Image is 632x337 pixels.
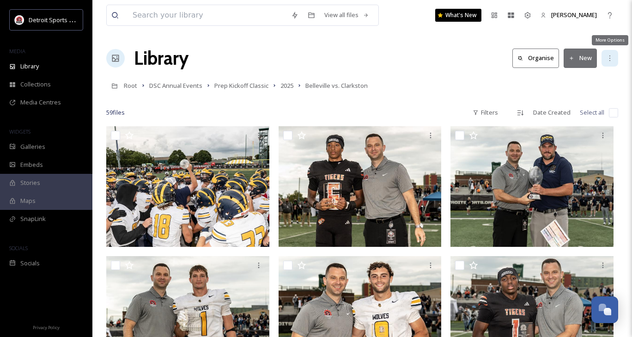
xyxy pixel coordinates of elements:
[529,104,575,122] div: Date Created
[134,44,188,72] a: Library
[305,81,368,90] span: Belleville vs. Clarkston
[20,259,40,268] span: Socials
[551,11,597,19] span: [PERSON_NAME]
[214,81,268,90] span: Prep Kickoff Classic
[320,6,374,24] a: View all files
[468,104,503,122] div: Filters
[29,15,103,24] span: Detroit Sports Commission
[15,15,24,25] img: crop.webp
[9,48,25,55] span: MEDIA
[106,126,269,247] img: 47-Sponsors 2025 DSC Kickoff 20250828-33.jpg
[33,321,60,332] a: Privacy Policy
[536,6,602,24] a: [PERSON_NAME]
[280,80,293,91] a: 2025
[128,5,286,25] input: Search your library
[450,126,614,247] img: 46-Sponsors 2025 DSC Kickoff 20250828-32.jpg
[106,108,125,117] span: 59 file s
[591,296,618,323] button: Open Chat
[149,80,202,91] a: DSC Annual Events
[124,80,137,91] a: Root
[564,49,597,67] button: New
[33,325,60,331] span: Privacy Policy
[280,81,293,90] span: 2025
[20,160,43,169] span: Embeds
[20,98,61,107] span: Media Centres
[512,49,559,67] button: Organise
[9,245,28,251] span: SOCIALS
[9,128,30,135] span: WIDGETS
[20,214,46,223] span: SnapLink
[20,178,40,187] span: Stories
[592,35,628,45] div: More Options
[149,81,202,90] span: DSC Annual Events
[20,62,39,71] span: Library
[305,80,368,91] a: Belleville vs. Clarkston
[124,81,137,90] span: Root
[512,49,564,67] a: Organise
[20,142,45,151] span: Galleries
[580,108,604,117] span: Select all
[20,196,36,205] span: Maps
[20,80,51,89] span: Collections
[214,80,268,91] a: Prep Kickoff Classic
[279,126,442,247] img: 44-Sponsors 2025 DSC Kickoff 20250828-29.jpg
[435,9,481,22] a: What's New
